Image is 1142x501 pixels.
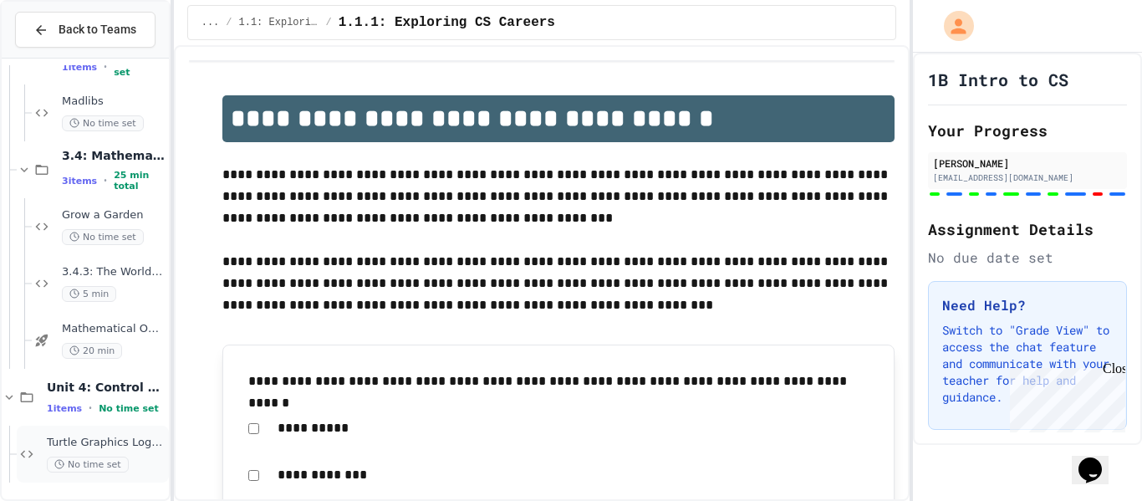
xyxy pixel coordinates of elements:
div: No due date set [928,248,1127,268]
div: [EMAIL_ADDRESS][DOMAIN_NAME] [933,171,1122,184]
span: Unit 4: Control Structures [47,380,166,395]
span: 1.1.1: Exploring CS Careers [339,13,555,33]
span: Back to Teams [59,21,136,38]
span: 20 min [62,343,122,359]
span: 3 items [62,176,97,187]
span: 5 min [62,286,116,302]
span: ... [201,16,220,29]
span: • [89,401,92,415]
div: Chat with us now!Close [7,7,115,106]
span: Turtle Graphics Logo/character [47,436,166,450]
h3: Need Help? [942,295,1113,315]
span: No time set [99,403,159,414]
h2: Assignment Details [928,217,1127,241]
iframe: chat widget [1003,361,1125,432]
h1: 1B Intro to CS [928,68,1068,91]
h2: Your Progress [928,119,1127,142]
span: Madlibs [62,95,166,109]
span: / [326,16,332,29]
div: My Account [926,7,978,45]
span: 25 min total [114,170,166,192]
span: No time set [114,56,166,78]
span: • [104,60,107,74]
button: Back to Teams [15,12,155,48]
span: 1 items [62,62,97,73]
iframe: chat widget [1072,434,1125,484]
span: Mathematical Operators - Quiz [62,322,166,336]
span: Grow a Garden [62,208,166,222]
p: Switch to "Grade View" to access the chat feature and communicate with your teacher for help and ... [942,322,1113,406]
span: No time set [62,115,144,131]
span: • [104,174,107,187]
span: No time set [62,229,144,245]
span: 3.4: Mathematical Operators [62,148,166,163]
div: [PERSON_NAME] [933,156,1122,171]
span: 1.1: Exploring CS Careers [239,16,319,29]
span: 3.4.3: The World's Worst Farmers Market [62,265,166,279]
span: No time set [47,457,129,473]
span: 1 items [47,403,82,414]
span: / [226,16,232,29]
